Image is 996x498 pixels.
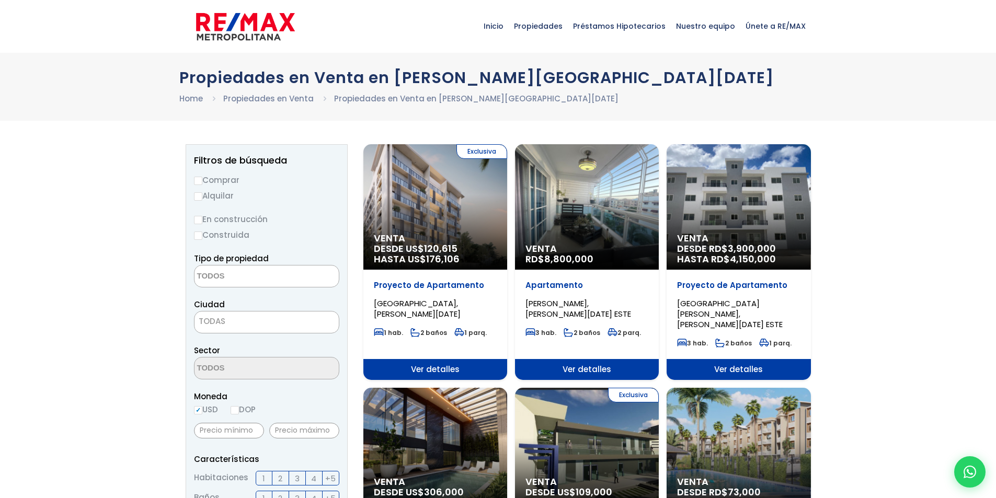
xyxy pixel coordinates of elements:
[194,192,202,201] input: Alquilar
[608,388,659,402] span: Exclusiva
[374,328,403,337] span: 1 hab.
[515,359,659,380] span: Ver detalles
[374,280,497,291] p: Proyecto de Apartamento
[525,244,648,254] span: Venta
[478,10,509,42] span: Inicio
[194,314,339,329] span: TODAS
[194,406,202,414] input: USD
[544,252,593,265] span: 8,800,000
[667,359,810,380] span: Ver detalles
[194,403,218,416] label: USD
[525,280,648,291] p: Apartamento
[194,311,339,333] span: TODAS
[196,11,295,42] img: remax-metropolitana-logo
[199,316,225,327] span: TODAS
[194,216,202,224] input: En construcción
[179,68,817,87] h1: Propiedades en Venta en [PERSON_NAME][GEOGRAPHIC_DATA][DATE]
[363,359,507,380] span: Ver detalles
[374,477,497,487] span: Venta
[410,328,447,337] span: 2 baños
[194,177,202,185] input: Comprar
[262,472,265,485] span: 1
[194,228,339,241] label: Construida
[374,233,497,244] span: Venta
[194,453,339,466] p: Características
[374,298,461,319] span: [GEOGRAPHIC_DATA], [PERSON_NAME][DATE]
[759,339,792,348] span: 1 parq.
[667,144,810,380] a: Venta DESDE RD$3,900,000 HASTA RD$4,150,000 Proyecto de Apartamento [GEOGRAPHIC_DATA][PERSON_NAME...
[363,144,507,380] a: Exclusiva Venta DESDE US$120,615 HASTA US$176,106 Proyecto de Apartamento [GEOGRAPHIC_DATA], [PER...
[677,280,800,291] p: Proyecto de Apartamento
[194,231,202,240] input: Construida
[194,253,269,264] span: Tipo de propiedad
[194,357,296,380] textarea: Search
[525,298,631,319] span: [PERSON_NAME], [PERSON_NAME][DATE] ESTE
[194,299,225,310] span: Ciudad
[677,233,800,244] span: Venta
[194,213,339,226] label: En construcción
[677,254,800,264] span: HASTA RD$
[325,472,336,485] span: +5
[269,423,339,438] input: Precio máximo
[677,298,783,330] span: [GEOGRAPHIC_DATA][PERSON_NAME], [PERSON_NAME][DATE] ESTE
[426,252,460,265] span: 176,106
[515,144,659,380] a: Venta RD$8,800,000 Apartamento [PERSON_NAME], [PERSON_NAME][DATE] ESTE 3 hab. 2 baños 2 parq. Ver...
[564,328,600,337] span: 2 baños
[568,10,671,42] span: Préstamos Hipotecarios
[194,265,296,288] textarea: Search
[525,252,593,265] span: RD$
[740,10,811,42] span: Únete a RE/MAX
[608,328,641,337] span: 2 parq.
[525,477,648,487] span: Venta
[334,92,619,105] li: Propiedades en Venta en [PERSON_NAME][GEOGRAPHIC_DATA][DATE]
[677,339,708,348] span: 3 hab.
[424,242,457,255] span: 120,615
[677,244,800,264] span: DESDE RD$
[223,93,314,104] a: Propiedades en Venta
[671,10,740,42] span: Nuestro equipo
[509,10,568,42] span: Propiedades
[456,144,507,159] span: Exclusiva
[194,155,339,166] h2: Filtros de búsqueda
[374,244,497,264] span: DESDE US$
[295,472,300,485] span: 3
[374,254,497,264] span: HASTA US$
[677,477,800,487] span: Venta
[194,471,248,485] span: Habitaciones
[454,328,487,337] span: 1 parq.
[194,189,339,202] label: Alquilar
[194,173,339,187] label: Comprar
[278,472,282,485] span: 2
[179,93,203,104] a: Home
[231,403,256,416] label: DOP
[730,252,776,265] span: 4,150,000
[715,339,752,348] span: 2 baños
[194,390,339,403] span: Moneda
[231,406,239,414] input: DOP
[525,328,556,337] span: 3 hab.
[728,242,776,255] span: 3,900,000
[311,472,316,485] span: 4
[194,345,220,356] span: Sector
[194,423,264,438] input: Precio mínimo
